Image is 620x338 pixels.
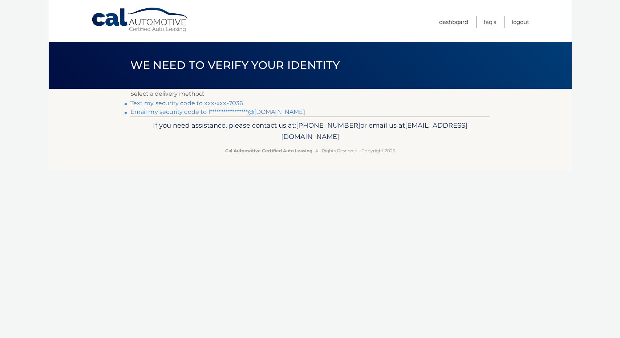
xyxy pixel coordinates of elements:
a: Logout [512,16,529,28]
a: FAQ's [484,16,496,28]
span: We need to verify your identity [130,58,340,72]
span: [PHONE_NUMBER] [296,121,360,129]
p: Select a delivery method: [130,89,490,99]
a: Dashboard [439,16,468,28]
a: Text my security code to xxx-xxx-7036 [130,100,243,107]
p: - All Rights Reserved - Copyright 2025 [135,147,485,154]
p: If you need assistance, please contact us at: or email us at [135,120,485,143]
a: Cal Automotive [91,7,189,33]
strong: Cal Automotive Certified Auto Leasing [225,148,312,153]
